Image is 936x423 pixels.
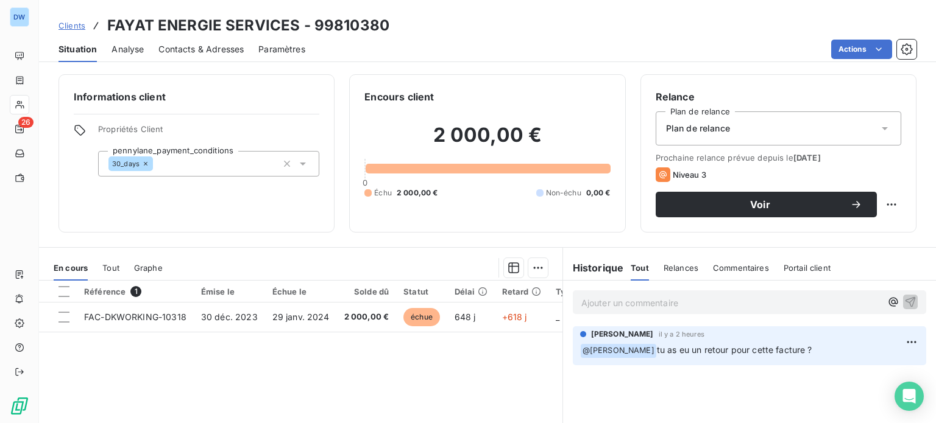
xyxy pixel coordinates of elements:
[657,344,812,355] span: tu as eu un retour pour cette facture ?
[502,312,527,322] span: +618 j
[84,312,186,322] span: FAC-DKWORKING-10318
[793,153,821,163] span: [DATE]
[112,43,144,55] span: Analyse
[656,89,901,104] h6: Relance
[656,192,877,217] button: Voir
[272,287,330,296] div: Échue le
[58,21,85,30] span: Clients
[134,263,163,273] span: Graphe
[581,344,656,358] span: @ [PERSON_NAME]
[556,287,672,296] div: Types de dépenses / revenus
[659,330,704,338] span: il y a 2 heures
[272,312,330,322] span: 29 janv. 2024
[58,43,97,55] span: Situation
[84,286,186,297] div: Référence
[102,263,119,273] span: Tout
[130,286,141,297] span: 1
[58,19,85,32] a: Clients
[158,43,244,55] span: Contacts & Adresses
[403,308,440,326] span: échue
[563,260,624,275] h6: Historique
[107,15,389,37] h3: FAYAT ENERGIE SERVICES - 99810380
[344,287,389,296] div: Solde dû
[54,263,88,273] span: En cours
[201,287,258,296] div: Émise le
[713,263,769,273] span: Commentaires
[10,7,29,27] div: DW
[363,178,367,187] span: 0
[784,263,831,273] span: Portail client
[455,312,476,322] span: 648 j
[18,117,34,128] span: 26
[831,40,892,59] button: Actions
[670,200,850,209] span: Voir
[153,158,163,169] input: Ajouter une valeur
[374,187,392,198] span: Échu
[364,123,610,159] h2: 2 000,00 €
[201,312,258,322] span: 30 déc. 2023
[664,263,698,273] span: Relances
[455,287,487,296] div: Délai
[656,153,901,163] span: Prochaine relance prévue depuis le
[673,170,706,180] span: Niveau 3
[98,124,319,141] span: Propriétés Client
[895,382,924,411] div: Open Intercom Messenger
[502,287,541,296] div: Retard
[631,263,649,273] span: Tout
[364,89,434,104] h6: Encours client
[397,187,438,198] span: 2 000,00 €
[258,43,305,55] span: Paramètres
[591,329,654,340] span: [PERSON_NAME]
[666,122,730,135] span: Plan de relance
[586,187,611,198] span: 0,00 €
[403,287,440,296] div: Statut
[546,187,581,198] span: Non-échu
[74,89,319,104] h6: Informations client
[10,396,29,416] img: Logo LeanPay
[556,312,559,322] span: _
[344,311,389,323] span: 2 000,00 €
[112,160,140,167] span: 30_days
